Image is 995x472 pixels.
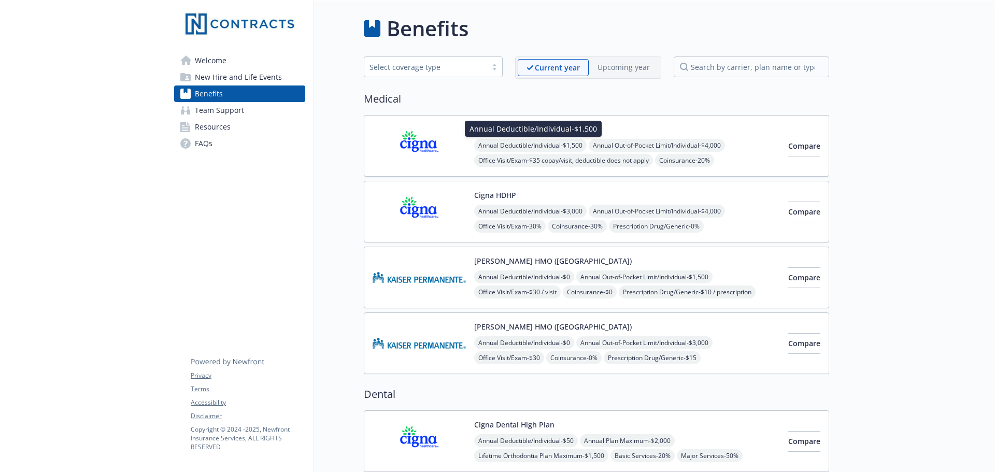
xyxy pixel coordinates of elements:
[589,59,659,76] span: Upcoming year
[788,436,820,446] span: Compare
[373,255,466,299] img: Kaiser Permanente Insurance Company carrier logo
[174,119,305,135] a: Resources
[604,351,701,364] span: Prescription Drug/Generic - $15
[576,336,713,349] span: Annual Out-of-Pocket Limit/Individual - $3,000
[589,205,725,218] span: Annual Out-of-Pocket Limit/Individual - $4,000
[535,62,580,73] p: Current year
[788,431,820,452] button: Compare
[563,285,617,298] span: Coinsurance - $0
[609,220,704,233] span: Prescription Drug/Generic - 0%
[174,102,305,119] a: Team Support
[474,205,587,218] span: Annual Deductible/Individual - $3,000
[474,351,544,364] span: Office Visit/Exam - $30
[174,85,305,102] a: Benefits
[191,371,305,380] a: Privacy
[195,69,282,85] span: New Hire and Life Events
[195,85,223,102] span: Benefits
[364,387,829,402] h2: Dental
[373,190,466,234] img: CIGNA carrier logo
[474,419,555,430] button: Cigna Dental High Plan
[474,220,546,233] span: Office Visit/Exam - 30%
[598,62,650,73] p: Upcoming year
[195,102,244,119] span: Team Support
[655,154,714,167] span: Coinsurance - 20%
[474,255,632,266] button: [PERSON_NAME] HMO ([GEOGRAPHIC_DATA])
[373,124,466,168] img: CIGNA carrier logo
[191,384,305,394] a: Terms
[174,135,305,152] a: FAQs
[174,69,305,85] a: New Hire and Life Events
[788,136,820,156] button: Compare
[474,139,587,152] span: Annual Deductible/Individual - $1,500
[788,202,820,222] button: Compare
[474,270,574,283] span: Annual Deductible/Individual - $0
[788,333,820,354] button: Compare
[474,190,516,201] button: Cigna HDHP
[677,449,743,462] span: Major Services - 50%
[619,285,756,298] span: Prescription Drug/Generic - $10 / prescription
[195,52,226,69] span: Welcome
[195,135,212,152] span: FAQs
[548,220,607,233] span: Coinsurance - 30%
[369,62,481,73] div: Select coverage type
[373,419,466,463] img: CIGNA carrier logo
[474,285,561,298] span: Office Visit/Exam - $30 / visit
[387,13,468,44] h1: Benefits
[474,321,632,332] button: [PERSON_NAME] HMO ([GEOGRAPHIC_DATA])
[191,398,305,407] a: Accessibility
[788,267,820,288] button: Compare
[474,336,574,349] span: Annual Deductible/Individual - $0
[788,207,820,217] span: Compare
[788,273,820,282] span: Compare
[580,434,675,447] span: Annual Plan Maximum - $2,000
[191,425,305,451] p: Copyright © 2024 - 2025 , Newfront Insurance Services, ALL RIGHTS RESERVED
[589,139,725,152] span: Annual Out-of-Pocket Limit/Individual - $4,000
[465,121,602,137] div: Annual Deductible/Individual - $1,500
[474,449,608,462] span: Lifetime Orthodontia Plan Maximum - $1,500
[373,321,466,365] img: Kaiser Permanente of Washington carrier logo
[191,411,305,421] a: Disclaimer
[195,119,231,135] span: Resources
[576,270,713,283] span: Annual Out-of-Pocket Limit/Individual - $1,500
[474,154,653,167] span: Office Visit/Exam - $35 copay/visit, deductible does not apply
[364,91,829,107] h2: Medical
[174,52,305,69] a: Welcome
[474,434,578,447] span: Annual Deductible/Individual - $50
[610,449,675,462] span: Basic Services - 20%
[788,141,820,151] span: Compare
[674,56,829,77] input: search by carrier, plan name or type
[788,338,820,348] span: Compare
[546,351,602,364] span: Coinsurance - 0%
